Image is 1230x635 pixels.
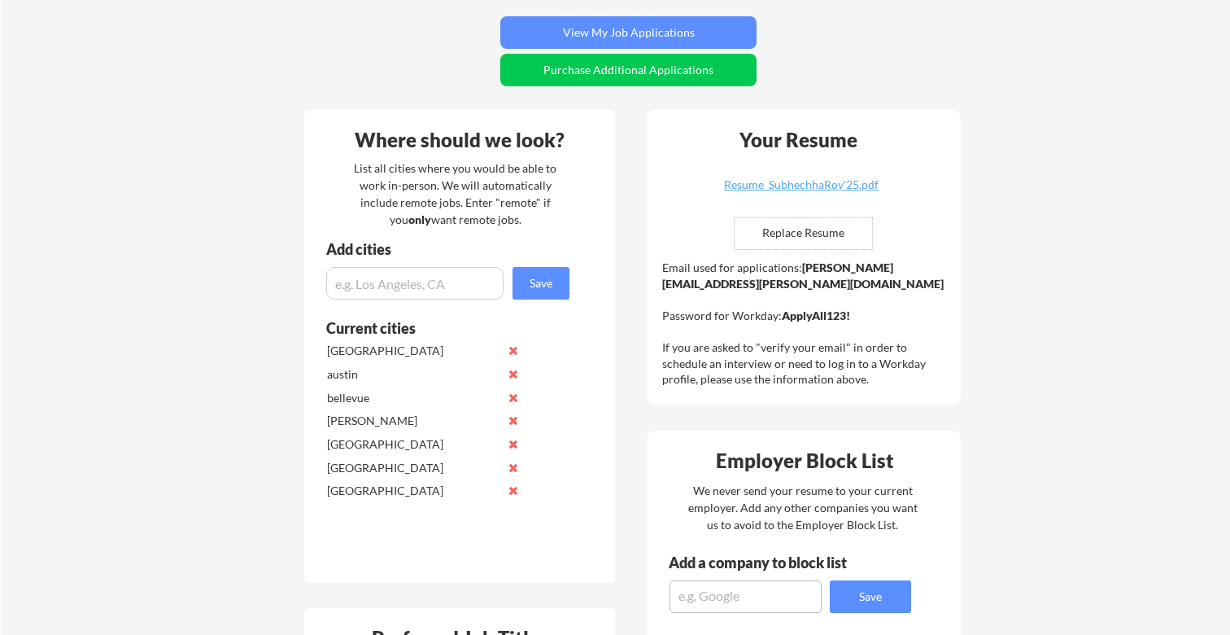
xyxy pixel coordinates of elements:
[327,366,499,383] div: austin
[653,451,956,471] div: Employer Block List
[327,343,499,359] div: [GEOGRAPHIC_DATA]
[308,130,611,150] div: Where should we look?
[326,242,574,256] div: Add cities
[669,555,872,570] div: Add a company to block list
[327,390,499,406] div: bellevue
[326,321,552,335] div: Current cities
[500,54,757,86] button: Purchase Additional Applications
[327,460,499,476] div: [GEOGRAPHIC_DATA]
[512,267,569,300] button: Save
[343,160,567,228] div: List all cities where you would be able to work in-person. We will automatically include remote j...
[327,436,499,453] div: [GEOGRAPHIC_DATA]
[327,413,499,429] div: [PERSON_NAME]
[327,483,499,499] div: [GEOGRAPHIC_DATA]
[662,260,949,388] div: Email used for applications: Password for Workday: If you are asked to "verify your email" in ord...
[500,16,757,49] button: View My Job Applications
[704,179,898,190] div: Resume_SubhechhaRoy'25.pdf
[830,580,911,613] button: Save
[662,261,944,291] strong: [PERSON_NAME][EMAIL_ADDRESS][PERSON_NAME][DOMAIN_NAME]
[717,130,879,150] div: Your Resume
[408,212,431,226] strong: only
[326,267,504,300] input: e.g. Los Angeles, CA
[782,309,850,322] strong: ApplyAll123!
[687,482,918,533] div: We never send your resume to your current employer. Add any other companies you want us to avoid ...
[704,179,898,204] a: Resume_SubhechhaRoy'25.pdf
